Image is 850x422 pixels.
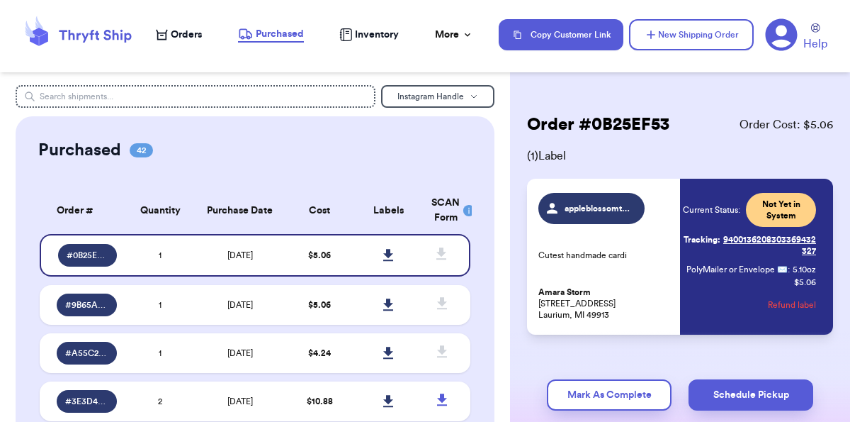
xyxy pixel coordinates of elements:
[130,143,153,157] span: 42
[38,139,121,162] h2: Purchased
[686,265,788,274] span: PolyMailer or Envelope ✉️
[67,250,109,261] span: # 0B25EF53
[227,349,253,357] span: [DATE]
[538,250,671,261] p: Cutest handmade cardi
[307,397,333,406] span: $ 10.88
[538,287,591,298] span: Amara Storm
[256,27,304,41] span: Purchased
[159,251,161,260] span: 1
[308,251,331,260] span: $ 5.06
[159,301,161,309] span: 1
[227,251,253,260] span: [DATE]
[683,204,740,216] span: Current Status:
[125,187,194,234] th: Quantity
[793,264,816,275] span: 5.10 oz
[65,299,109,311] span: # 9B65A6F3
[227,397,253,406] span: [DATE]
[159,349,161,357] span: 1
[158,397,162,406] span: 2
[381,85,494,108] button: Instagram Handle
[339,28,399,42] a: Inventory
[354,187,423,234] th: Labels
[65,396,109,407] span: # 3E3D4196
[683,228,816,262] a: Tracking:9400136208303369432327
[684,234,720,245] span: Tracking:
[688,379,813,411] button: Schedule Pickup
[527,113,669,136] h2: Order # 0B25EF53
[435,28,473,42] div: More
[629,19,754,50] button: New Shipping Order
[431,196,453,226] div: SCAN Form
[355,28,399,42] span: Inventory
[754,199,807,221] span: Not Yet in System
[195,187,285,234] th: Purchase Date
[238,27,304,43] a: Purchased
[565,203,632,214] span: appleblossomthriftingco
[397,92,464,101] span: Instagram Handle
[499,19,623,50] button: Copy Customer Link
[527,148,833,165] span: ( 1 ) Label
[285,187,354,234] th: Cost
[768,289,816,321] button: Refund label
[227,301,253,309] span: [DATE]
[538,287,671,321] p: [STREET_ADDRESS] Laurium, MI 49913
[40,187,126,234] th: Order #
[547,379,671,411] button: Mark As Complete
[803,35,827,52] span: Help
[308,301,331,309] span: $ 5.06
[788,264,790,275] span: :
[739,116,833,133] span: Order Cost: $ 5.06
[156,28,202,42] a: Orders
[16,85,376,108] input: Search shipments...
[794,277,816,288] p: $ 5.06
[803,23,827,52] a: Help
[171,28,202,42] span: Orders
[308,349,331,357] span: $ 4.24
[65,348,109,359] span: # A55C22D2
